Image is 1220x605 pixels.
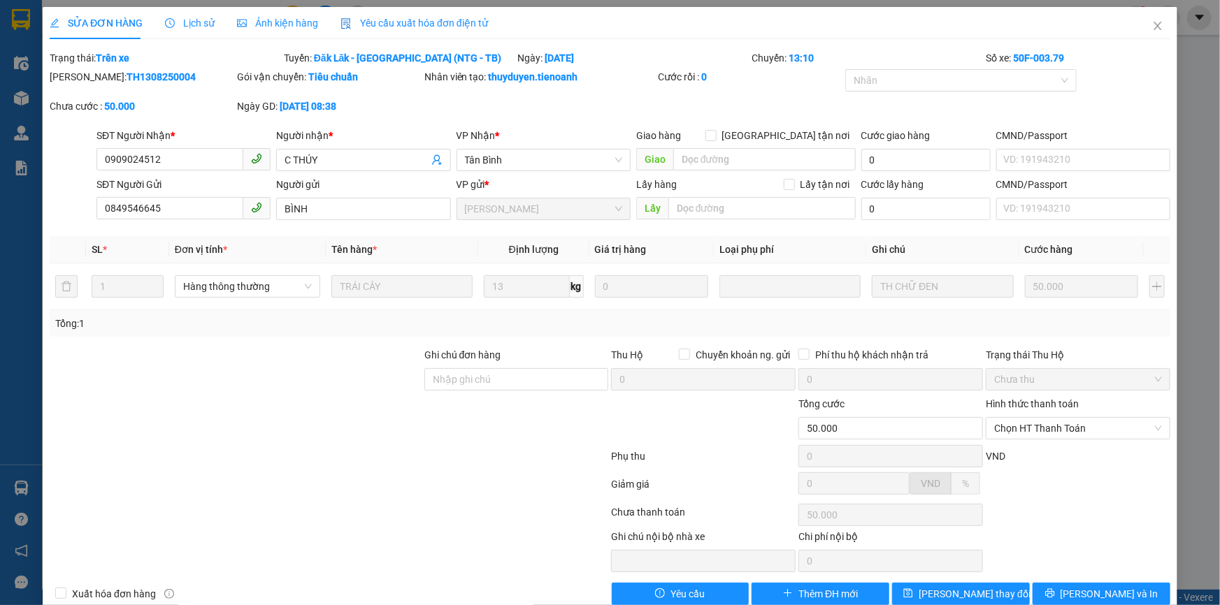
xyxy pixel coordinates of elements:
input: 0 [595,275,709,298]
div: CMND/Passport [996,128,1170,143]
th: Ghi chú [866,236,1019,263]
button: plus [1149,275,1165,298]
div: Trạng thái Thu Hộ [986,347,1170,363]
div: Chưa cước : [50,99,234,114]
div: Ngày: [517,50,751,66]
span: A PHƯƠNG - 0931285771 [75,26,210,38]
label: Cước lấy hàng [861,179,924,190]
button: delete [55,275,78,298]
div: Tuyến: [282,50,517,66]
div: [PERSON_NAME]: [50,69,234,85]
div: Số xe: [984,50,1172,66]
span: Lịch sử [165,17,215,29]
span: Định lượng [509,244,559,255]
span: clock-circle [165,18,175,28]
b: 50F-003.79 [1013,52,1064,64]
div: Cước rồi : [658,69,842,85]
span: plus [783,588,793,599]
b: [DATE] [545,52,575,64]
b: Tiêu chuẩn [308,71,358,82]
span: picture [237,18,247,28]
b: Trên xe [96,52,129,64]
span: Yêu cầu [670,586,705,602]
span: 17:13:59 [DATE] [87,53,169,65]
span: VND [921,478,940,489]
span: phone [251,153,262,164]
b: TH1308250004 [127,71,196,82]
input: Ghi chú đơn hàng [424,368,609,391]
b: 13:10 [789,52,814,64]
span: Giao hàng [636,130,681,141]
span: Xuất hóa đơn hàng [66,586,162,602]
span: close [1152,20,1163,31]
button: exclamation-circleYêu cầu [612,583,749,605]
span: Chuyển khoản ng. gửi [690,347,796,363]
div: Chuyến: [750,50,984,66]
span: SỬA ĐƠN HÀNG [50,17,143,29]
span: TB1408250137 - [75,41,249,65]
span: [GEOGRAPHIC_DATA] tận nơi [717,128,856,143]
span: [PERSON_NAME] và In [1061,586,1158,602]
span: Lấy hàng [636,179,677,190]
label: Ghi chú đơn hàng [424,349,501,360]
div: Tổng: 1 [55,316,471,331]
span: Tân Bình [465,150,622,170]
div: Ghi chú nội bộ nhà xe [611,529,796,550]
b: thuyduyen.tienoanh [489,71,578,82]
span: Yêu cầu xuất hóa đơn điện tử [340,17,488,29]
div: Ngày GD: [237,99,422,114]
label: Cước giao hàng [861,130,931,141]
button: Close [1138,7,1177,46]
input: 0 [1025,275,1139,298]
img: icon [340,18,352,29]
div: Chưa thanh toán [610,504,798,529]
input: VD: Bàn, Ghế [331,275,473,298]
span: Ảnh kiện hàng [237,17,318,29]
div: Chi phí nội bộ [798,529,983,550]
span: Phí thu hộ khách nhận trả [810,347,934,363]
span: yenlysg.tienoanh - In: [75,41,249,65]
span: Thu Hộ [611,349,643,360]
strong: Nhận: [8,73,289,149]
span: % [962,478,969,489]
b: Đăk Lăk - [GEOGRAPHIC_DATA] (NTG - TB) [314,52,502,64]
span: SL [92,244,103,255]
input: Ghi Chú [872,275,1013,298]
label: Hình thức thanh toán [986,398,1079,409]
span: info-circle [164,589,174,599]
b: 0 [701,71,707,82]
span: Chọn HT Thanh Toán [994,418,1162,439]
span: edit [50,18,59,28]
span: Giá trị hàng [595,244,647,255]
div: VP gửi [457,177,631,192]
span: Giao [636,148,673,170]
span: Lấy [636,197,668,219]
th: Loại phụ phí [714,236,866,263]
b: [DATE] 08:38 [280,101,336,112]
div: Trạng thái: [48,50,282,66]
span: printer [1045,588,1055,599]
button: plusThêm ĐH mới [752,583,889,605]
input: Cước giao hàng [861,149,991,171]
span: Tổng cước [798,398,845,409]
span: Đơn vị tính [175,244,227,255]
div: Gói vận chuyển: [237,69,422,85]
div: Người nhận [276,128,450,143]
input: Dọc đường [673,148,856,170]
div: Giảm giá [610,476,798,501]
button: save[PERSON_NAME] thay đổi [892,583,1030,605]
div: Nhân viên tạo: [424,69,656,85]
div: Phụ thu [610,449,798,473]
div: SĐT Người Gửi [96,177,271,192]
span: Cước hàng [1025,244,1073,255]
div: SĐT Người Nhận [96,128,271,143]
b: 50.000 [104,101,135,112]
span: Tên hàng [331,244,377,255]
span: Hàng thông thường [183,276,312,297]
span: VP Nhận [457,130,496,141]
span: Lấy tận nơi [795,177,856,192]
span: Thêm ĐH mới [798,586,858,602]
span: user-add [431,154,443,166]
span: Cư Kuin [465,198,622,219]
div: Người gửi [276,177,450,192]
